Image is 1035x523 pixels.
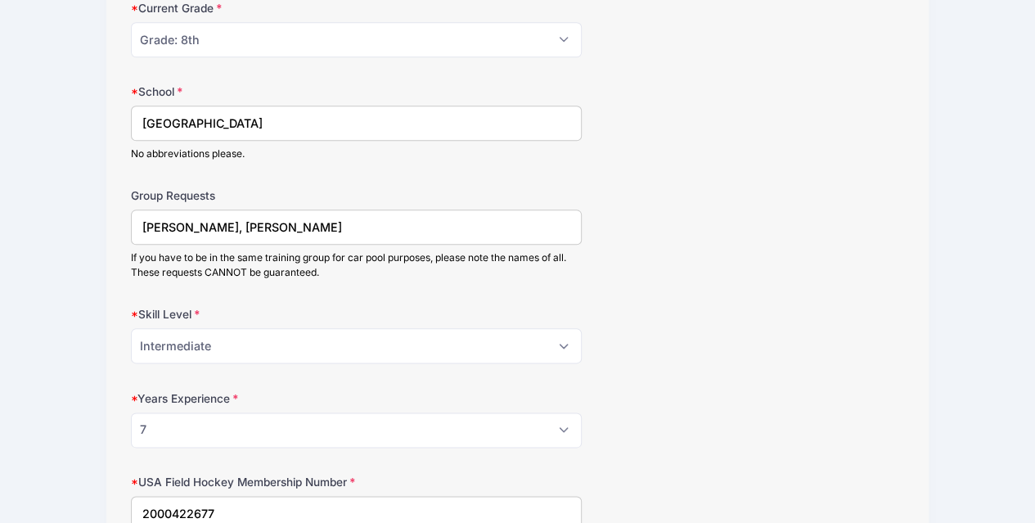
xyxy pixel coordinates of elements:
[131,187,389,204] label: Group Requests
[131,306,389,322] label: Skill Level
[131,250,583,280] div: If you have to be in the same training group for car pool purposes, please note the names of all....
[131,147,583,161] div: No abbreviations please.
[131,474,389,490] label: USA Field Hockey Membership Number
[131,390,389,407] label: Years Experience
[131,83,389,100] label: School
